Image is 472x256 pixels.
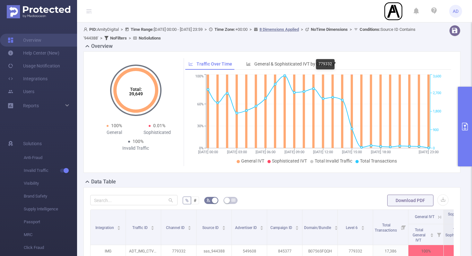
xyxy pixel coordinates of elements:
[371,150,391,154] tspan: [DATE] 18:00
[430,234,434,236] i: icon: caret-down
[151,225,154,227] i: icon: caret-up
[132,225,149,230] span: Traffic ID
[448,212,471,222] span: Sophisticated IVT
[254,61,335,66] span: General & Sophisticated IVT by Category
[260,225,264,227] i: icon: caret-up
[185,198,188,203] span: %
[361,225,364,227] i: icon: caret-up
[153,123,165,128] span: 0.01%
[235,225,258,230] span: Advertiser ID
[95,225,115,230] span: Integration
[346,225,359,230] span: Level 6
[131,27,154,32] b: Time Range:
[8,47,59,59] a: Help Center (New)
[151,225,154,229] div: Sort
[260,225,264,229] div: Sort
[195,75,204,79] tspan: 100%
[214,27,235,32] b: Time Zone:
[203,27,209,32] span: >
[24,164,77,177] span: Invalid Traffic
[342,150,362,154] tspan: [DATE] 15:00
[133,139,144,144] span: 100%
[188,225,191,227] i: icon: caret-up
[413,228,425,243] span: Total General IVT
[83,27,89,31] i: icon: user
[304,225,332,230] span: Domain/Bundle
[8,34,41,47] a: Overview
[272,158,307,163] span: Sophisticated IVT
[419,150,439,154] tspan: [DATE] 23:00
[89,27,97,32] b: PID:
[24,228,77,241] span: MRC
[114,145,157,152] div: Invalid Traffic
[117,227,121,229] i: icon: caret-down
[197,102,204,106] tspan: 60%
[222,225,225,227] i: icon: caret-up
[93,129,136,136] div: General
[445,228,469,243] span: Total Sophisticated IVT
[24,151,77,164] span: Anti-Fraud
[248,27,254,32] span: >
[387,195,433,206] button: Download PDF
[24,216,77,228] span: Passport
[295,225,299,229] div: Sort
[23,103,39,108] span: Reports
[24,241,77,254] span: Click Fraud
[206,198,210,202] i: icon: bg-colors
[399,210,408,245] i: Filter menu
[348,27,354,32] span: >
[360,158,397,163] span: Total Transactions
[24,190,77,203] span: Brand Safety
[117,225,121,229] div: Sort
[188,62,193,66] i: icon: line-chart
[222,227,225,229] i: icon: caret-down
[199,146,204,150] tspan: 0%
[433,75,441,79] tspan: 3,600
[90,195,178,205] input: Search...
[127,36,133,40] span: >
[194,198,197,203] span: #
[433,110,441,114] tspan: 1,800
[188,225,191,229] div: Sort
[91,178,116,186] h2: Data Table
[197,61,232,66] span: Traffic Over Time
[110,36,127,40] b: No Filters
[8,85,34,98] a: Users
[91,42,113,50] h2: Overview
[415,215,434,219] span: General IVT
[151,227,154,229] i: icon: caret-down
[433,128,439,132] tspan: 900
[360,27,380,32] b: Conditions :
[188,227,191,229] i: icon: caret-down
[24,177,77,190] span: Visibility
[361,227,364,229] i: icon: caret-down
[117,225,121,227] i: icon: caret-up
[232,198,235,202] i: icon: table
[256,150,275,154] tspan: [DATE] 06:00
[259,27,299,32] u: 8 Dimensions Applied
[7,5,70,18] img: Protected Media
[222,225,226,229] div: Sort
[375,223,398,233] span: Total Transactions
[98,36,104,40] span: >
[316,59,335,69] div: 779332
[202,225,220,230] span: Source ID
[430,232,434,236] div: Sort
[434,224,443,245] i: Filter menu
[166,225,186,230] span: Channel ID
[334,225,338,227] i: icon: caret-up
[23,99,39,112] a: Reports
[311,27,348,32] b: No Time Dimensions
[111,123,122,128] span: 100%
[260,227,264,229] i: icon: caret-down
[299,27,305,32] span: >
[284,150,304,154] tspan: [DATE] 09:00
[361,225,365,229] div: Sort
[227,150,247,154] tspan: [DATE] 03:00
[129,91,143,96] tspan: 39,649
[119,27,125,32] span: >
[433,91,441,95] tspan: 2,700
[295,227,299,229] i: icon: caret-down
[8,72,48,85] a: Integrations
[24,203,77,216] span: Supply Intelligence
